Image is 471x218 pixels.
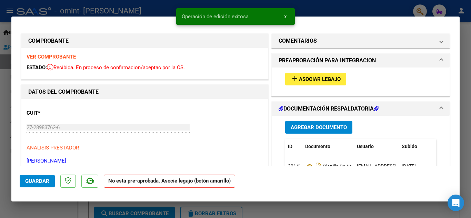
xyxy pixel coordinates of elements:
[284,13,287,20] span: x
[27,64,47,71] span: ESTADO:
[28,89,99,95] strong: DATOS DEL COMPROBANTE
[27,54,76,60] a: VER COMPROBANTE
[20,175,55,187] button: Guardar
[279,37,317,45] h1: COMENTARIOS
[285,121,352,134] button: Agregar Documento
[299,76,341,82] span: Asociar Legajo
[279,10,292,23] button: x
[305,164,368,169] span: Planilla De Asistencia
[402,163,416,169] span: [DATE]
[288,144,292,149] span: ID
[448,195,464,211] div: Open Intercom Messenger
[314,161,323,172] i: Descargar documento
[354,139,399,154] datatable-header-cell: Usuario
[279,56,376,65] h1: PREAPROBACIÓN PARA INTEGRACION
[272,68,450,96] div: PREAPROBACIÓN PARA INTEGRACION
[104,175,235,188] strong: No está pre-aprobada. Asocie legajo (botón amarillo)
[27,157,263,165] p: [PERSON_NAME]
[27,109,98,117] p: CUIT
[399,139,433,154] datatable-header-cell: Subido
[302,139,354,154] datatable-header-cell: Documento
[28,38,69,44] strong: COMPROBANTE
[291,74,299,83] mat-icon: add
[433,139,468,154] datatable-header-cell: Acción
[272,54,450,68] mat-expansion-panel-header: PREAPROBACIÓN PARA INTEGRACION
[285,73,346,85] button: Asociar Legajo
[182,13,249,20] span: Operación de edición exitosa
[279,105,379,113] h1: DOCUMENTACIÓN RESPALDATORIA
[402,144,417,149] span: Subido
[25,178,49,184] span: Guardar
[272,102,450,116] mat-expansion-panel-header: DOCUMENTACIÓN RESPALDATORIA
[357,144,374,149] span: Usuario
[291,124,347,131] span: Agregar Documento
[305,144,330,149] span: Documento
[288,163,302,169] span: 29142
[285,139,302,154] datatable-header-cell: ID
[47,64,185,71] span: Recibida. En proceso de confirmacion/aceptac por la OS.
[27,145,79,151] span: ANALISIS PRESTADOR
[272,34,450,48] mat-expansion-panel-header: COMENTARIOS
